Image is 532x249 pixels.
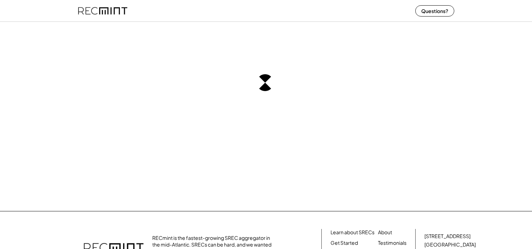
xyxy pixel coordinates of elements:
[424,241,476,248] div: [GEOGRAPHIC_DATA]
[424,233,470,240] div: [STREET_ADDRESS]
[415,5,454,17] button: Questions?
[331,240,358,247] a: Get Started
[378,229,392,236] a: About
[78,1,127,20] img: recmint-logotype%403x%20%281%29.jpeg
[378,240,406,247] a: Testimonials
[331,229,374,236] a: Learn about SRECs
